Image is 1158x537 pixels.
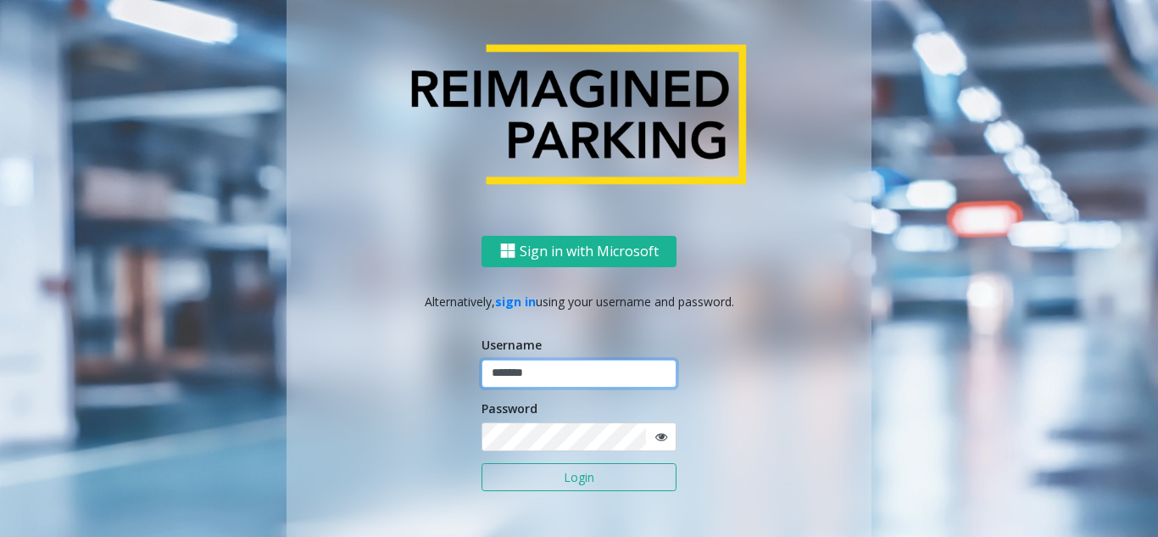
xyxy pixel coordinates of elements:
button: Login [482,463,676,492]
p: Alternatively, using your username and password. [303,292,855,310]
label: Password [482,399,537,417]
a: sign in [495,293,536,309]
label: Username [482,335,542,353]
button: Sign in with Microsoft [482,235,676,266]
